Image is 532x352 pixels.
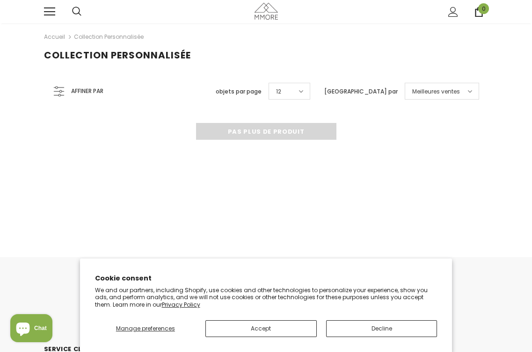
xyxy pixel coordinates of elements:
label: objets par page [216,87,262,96]
a: Privacy Policy [162,301,200,309]
span: 12 [276,87,281,96]
span: Affiner par [71,86,103,96]
a: 0 [474,7,484,17]
a: Accueil [44,31,65,43]
button: Manage preferences [95,320,196,337]
img: Cas MMORE [255,3,278,19]
inbox-online-store-chat: Shopify online store chat [7,314,55,345]
span: Meilleures ventes [412,87,460,96]
span: Manage preferences [116,324,175,332]
label: [GEOGRAPHIC_DATA] par [324,87,398,96]
a: Collection personnalisée [74,33,144,41]
button: Decline [326,320,437,337]
span: 0 [478,3,489,14]
button: Accept [205,320,317,337]
h2: Cookie consent [95,273,437,283]
span: Collection personnalisée [44,49,191,62]
p: We and our partners, including Shopify, use cookies and other technologies to personalize your ex... [95,287,437,309]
